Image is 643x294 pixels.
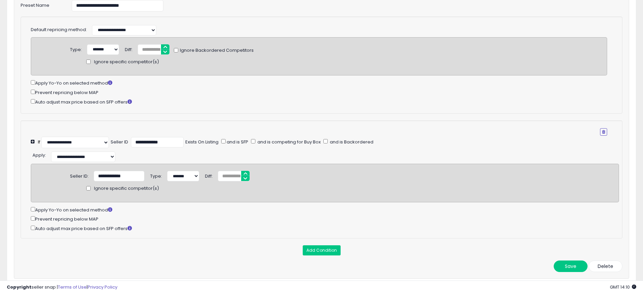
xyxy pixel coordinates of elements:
[31,206,619,213] div: Apply Yo-Yo on selected method
[602,130,605,134] i: Remove Condition
[70,171,89,180] div: Seller ID:
[610,284,636,290] span: 2025-10-10 14:10 GMT
[303,245,341,255] button: Add Condition
[94,59,159,65] span: Ignore specific competitor(s)
[256,139,321,145] span: and is competing for Buy Box
[205,171,213,180] div: Diff:
[94,185,159,192] span: Ignore specific competitor(s)
[31,79,607,87] div: Apply Yo-Yo on selected method
[31,88,607,96] div: Prevent repricing below MAP
[7,284,31,290] strong: Copyright
[32,150,46,159] div: :
[58,284,87,290] a: Terms of Use
[31,98,607,106] div: Auto adjust max price based on SFP offers
[150,171,162,180] div: Type:
[329,139,373,145] span: and is Backordered
[125,44,133,53] div: Diff:
[111,139,128,145] div: Seller ID
[554,261,588,272] button: Save
[31,215,619,223] div: Prevent repricing below MAP
[226,139,248,145] span: and is SFP
[70,44,82,53] div: Type:
[7,284,117,291] div: seller snap | |
[31,27,87,33] label: Default repricing method:
[185,139,219,145] div: Exists On Listing
[589,261,622,272] button: Delete
[32,152,45,158] span: Apply
[31,224,619,232] div: Auto adjust max price based on SFP offers
[88,284,117,290] a: Privacy Policy
[178,47,254,54] span: Ignore Backordered Competitors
